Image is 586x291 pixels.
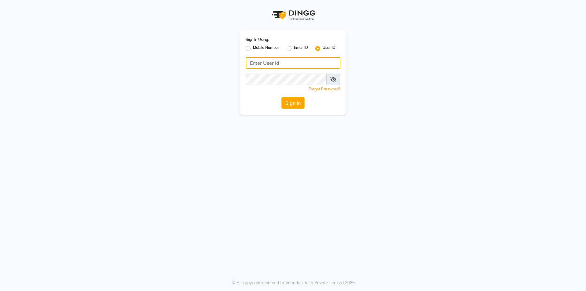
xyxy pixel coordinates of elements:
label: Email ID [294,45,308,52]
label: Sign In Using: [246,37,269,42]
input: Username [246,74,327,85]
a: Forgot Password? [309,87,340,91]
label: User ID [323,45,335,52]
label: Mobile Number [253,45,279,52]
img: logo1.svg [269,6,317,24]
input: Username [246,57,340,69]
button: Sign In [281,97,305,109]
